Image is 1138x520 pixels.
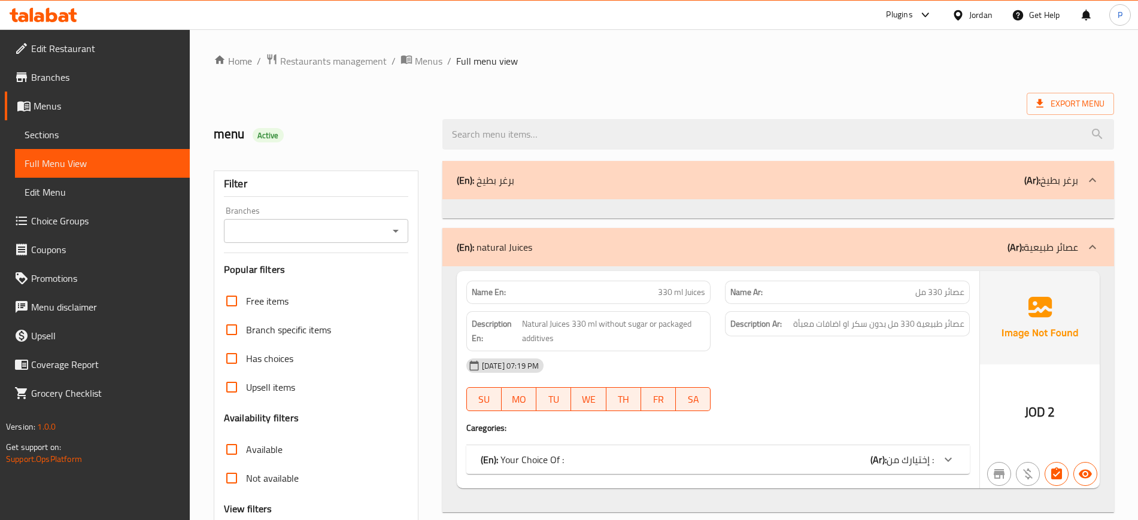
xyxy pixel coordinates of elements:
input: search [442,119,1114,150]
span: Promotions [31,271,180,285]
li: / [447,54,451,68]
div: (En): برغر بطيخ(Ar):برغر بطيخ [442,161,1114,199]
button: TU [536,387,571,411]
a: Choice Groups [5,206,190,235]
div: (En): برغر بطيخ(Ar):برغر بطيخ [442,199,1114,218]
a: Menus [5,92,190,120]
strong: Description Ar: [730,317,782,332]
h3: Availability filters [224,411,299,425]
span: JOD [1025,400,1045,424]
button: FR [641,387,676,411]
a: Edit Restaurant [5,34,190,63]
span: Natural Juices 330 ml without sugar or packaged additives [522,317,705,346]
button: TH [606,387,641,411]
span: SU [472,391,497,408]
span: Export Menu [1027,93,1114,115]
button: WE [571,387,606,411]
h4: Caregories: [466,422,970,434]
b: (Ar): [1007,238,1024,256]
span: Free items [246,294,289,308]
button: MO [502,387,536,411]
strong: Name En: [472,286,506,299]
span: Get support on: [6,439,61,455]
div: Filter [224,171,408,197]
div: Plugins [886,8,912,22]
span: Menus [34,99,180,113]
strong: Description En: [472,317,520,346]
span: Branches [31,70,180,84]
div: (En): Your Choice Of :(Ar):إختيارك من : [466,445,970,474]
div: Active [253,128,284,142]
span: Available [246,442,283,457]
span: عصائر طبيعية 330 مل بدون سكر او اضافات معبأة [793,317,964,332]
button: Has choices [1045,462,1069,486]
a: Coverage Report [5,350,190,379]
span: Coupons [31,242,180,257]
span: 1.0.0 [37,419,56,434]
img: Ae5nvW7+0k+MAAAAAElFTkSuQmCC [980,271,1100,364]
a: Promotions [5,264,190,293]
h3: View filters [224,502,272,516]
span: إختيارك من : [887,451,934,469]
span: [DATE] 07:19 PM [477,360,544,372]
li: / [257,54,261,68]
b: (Ar): [1024,171,1040,189]
span: Upsell [31,329,180,343]
span: Sections [25,127,180,142]
span: Grocery Checklist [31,386,180,400]
span: Full menu view [456,54,518,68]
a: Full Menu View [15,149,190,178]
span: Full Menu View [25,156,180,171]
button: Open [387,223,404,239]
a: Sections [15,120,190,149]
button: Available [1073,462,1097,486]
b: (En): [481,451,498,469]
li: / [392,54,396,68]
a: Support.OpsPlatform [6,451,82,467]
p: Your Choice Of : [481,452,564,467]
span: Menus [415,54,442,68]
div: Jordan [969,8,993,22]
button: SA [676,387,711,411]
button: Not branch specific item [987,462,1011,486]
a: Menu disclaimer [5,293,190,321]
b: (Ar): [870,451,887,469]
strong: Name Ar: [730,286,763,299]
span: MO [506,391,532,408]
span: Version: [6,419,35,434]
span: FR [646,391,671,408]
span: Edit Menu [25,185,180,199]
h2: menu [214,125,428,143]
span: SA [681,391,706,408]
a: Home [214,54,252,68]
span: عصائر 330 مل [915,286,964,299]
span: Branch specific items [246,323,331,337]
span: P [1118,8,1122,22]
span: Has choices [246,351,293,366]
div: (En): natural Juices(Ar):عصائر طبيعية [442,228,1114,266]
span: TU [541,391,566,408]
button: SU [466,387,502,411]
span: Coverage Report [31,357,180,372]
a: Menus [400,53,442,69]
span: Restaurants management [280,54,387,68]
span: WE [576,391,601,408]
span: Upsell items [246,380,295,394]
a: Coupons [5,235,190,264]
span: Export Menu [1036,96,1104,111]
a: Restaurants management [266,53,387,69]
a: Branches [5,63,190,92]
span: Menu disclaimer [31,300,180,314]
span: Edit Restaurant [31,41,180,56]
span: Not available [246,471,299,485]
span: Choice Groups [31,214,180,228]
nav: breadcrumb [214,53,1114,69]
a: Grocery Checklist [5,379,190,408]
p: برغر بطيخ [1024,173,1078,187]
b: (En): [457,171,474,189]
b: (En): [457,238,474,256]
p: برغر بطيخ [457,173,514,187]
span: Active [253,130,284,141]
button: Purchased item [1016,462,1040,486]
div: (En): برغر بطيخ(Ar):برغر بطيخ [442,266,1114,512]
